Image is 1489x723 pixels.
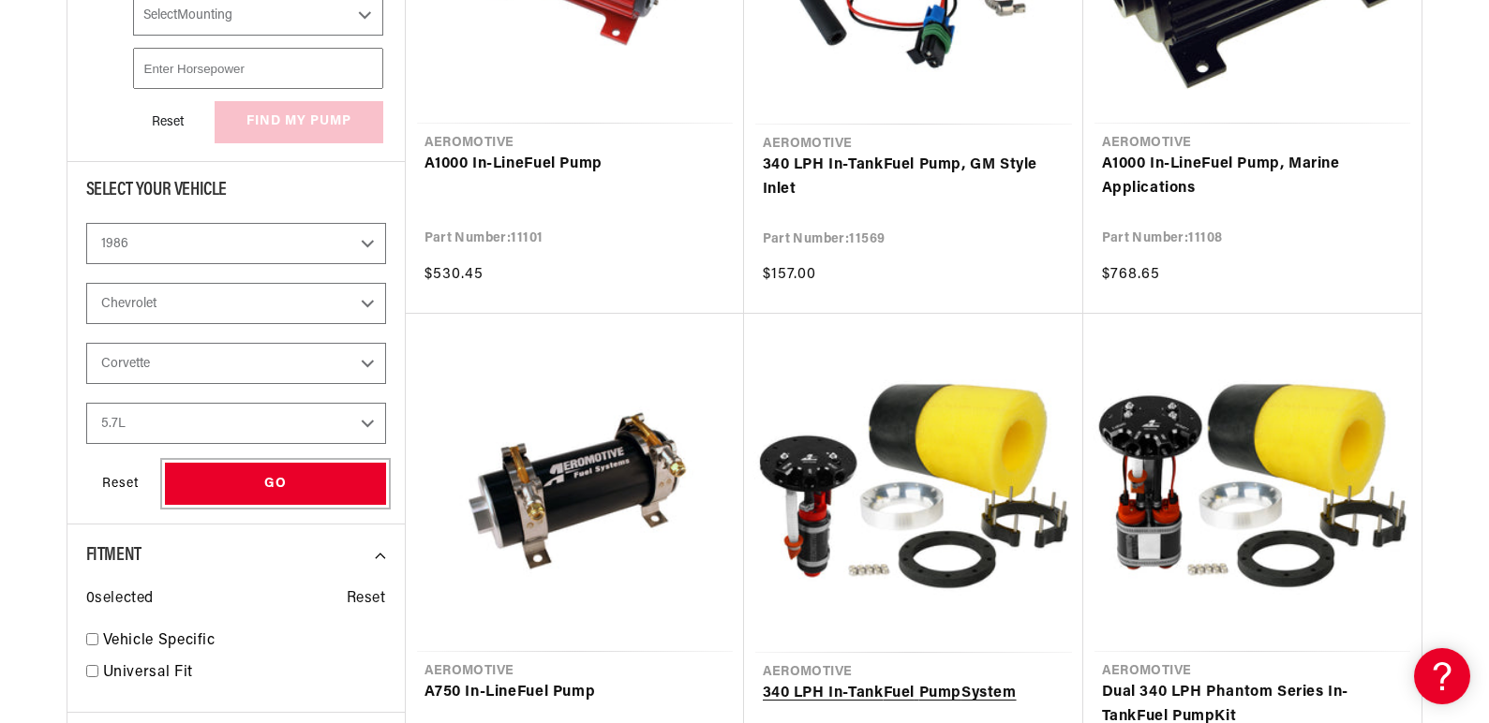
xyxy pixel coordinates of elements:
[133,101,202,142] button: Reset
[86,463,156,505] div: Reset
[763,682,1065,706] a: 340 LPH In-TankFuel PumpSystem
[86,223,386,264] select: Year
[103,661,386,686] a: Universal Fit
[1102,153,1403,200] a: A1000 In-LineFuel Pump, Marine Applications
[133,48,383,89] input: Enter Horsepower
[103,629,386,654] a: Vehicle Specific
[86,403,386,444] select: Engine
[86,283,386,324] select: Make
[86,343,386,384] select: Model
[424,681,725,705] a: A750 In-LineFuel Pump
[165,463,386,505] div: GO
[86,546,141,565] span: Fitment
[763,154,1065,201] a: 340 LPH In-TankFuel Pump, GM Style Inlet
[347,587,386,612] span: Reset
[86,587,154,612] span: 0 selected
[424,153,725,177] a: A1000 In-LineFuel Pump
[86,181,386,204] div: Select Your Vehicle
